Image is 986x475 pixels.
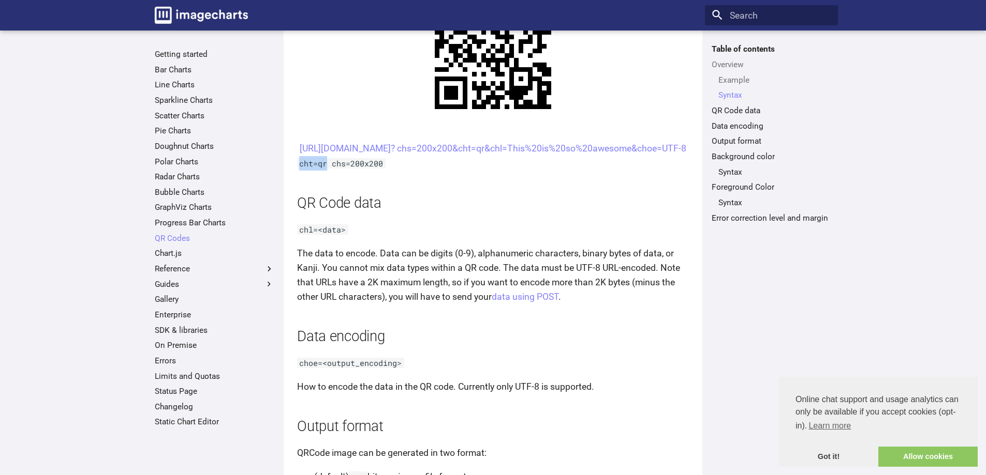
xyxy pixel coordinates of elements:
[297,358,404,368] code: choe=<output_encoding>
[155,325,274,335] a: SDK & libraries
[718,75,831,85] a: Example
[155,49,274,59] a: Getting started
[712,105,831,116] a: QR Code data
[796,393,961,434] span: Online chat support and usage analytics can only be available if you accept cookies (opt-in).
[155,172,274,182] a: Radar Charts
[297,224,348,235] code: chl=<data>
[150,2,253,28] a: Image-Charts documentation
[705,44,838,54] label: Table of contents
[712,167,831,177] nav: Background color
[712,182,831,192] a: Foreground Color
[155,111,274,121] a: Scatter Charts
[718,197,831,208] a: Syntax
[297,193,689,213] h2: QR Code data
[155,233,274,243] a: QR Codes
[155,126,274,136] a: Pie Charts
[155,356,274,366] a: Errors
[779,377,978,467] div: cookieconsent
[712,59,831,70] a: Overview
[155,95,274,105] a: Sparkline Charts
[705,5,838,26] input: Search
[297,379,689,394] p: How to encode the data in the QR code. Currently only UTF-8 is supported.
[712,136,831,146] a: Output format
[705,44,838,223] nav: Table of contents
[155,65,274,75] a: Bar Charts
[155,202,274,212] a: GraphViz Charts
[712,151,831,162] a: Background color
[155,310,274,320] a: Enterprise
[155,248,274,258] a: Chart.js
[297,246,689,304] p: The data to encode. Data can be digits (0-9), alphanumeric characters, binary bytes of data, or K...
[492,292,558,302] a: data using POST
[712,75,831,101] nav: Overview
[297,417,689,437] h2: Output format
[300,143,686,154] a: [URL][DOMAIN_NAME]? chs=200x200&cht=qr&chl=This%20is%20so%20awesome&choe=UTF-8
[155,371,274,381] a: Limits and Quotas
[155,417,274,427] a: Static Chart Editor
[155,80,274,90] a: Line Charts
[712,121,831,131] a: Data encoding
[807,418,852,434] a: learn more about cookies
[297,327,689,347] h2: Data encoding
[155,157,274,167] a: Polar Charts
[155,294,274,304] a: Gallery
[779,447,878,467] a: dismiss cookie message
[297,158,386,168] code: cht=qr chs=200x200
[155,218,274,228] a: Progress Bar Charts
[155,264,274,274] label: Reference
[155,279,274,289] label: Guides
[155,7,248,24] img: logo
[155,141,274,151] a: Doughnut Charts
[297,446,689,460] p: QRCode image can be generated in two format:
[718,90,831,100] a: Syntax
[155,386,274,396] a: Status Page
[155,402,274,412] a: Changelog
[712,197,831,208] nav: Foreground Color
[155,187,274,197] a: Bubble Charts
[712,213,831,223] a: Error correction level and margin
[878,447,978,467] a: allow cookies
[718,167,831,177] a: Syntax
[155,340,274,350] a: On Premise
